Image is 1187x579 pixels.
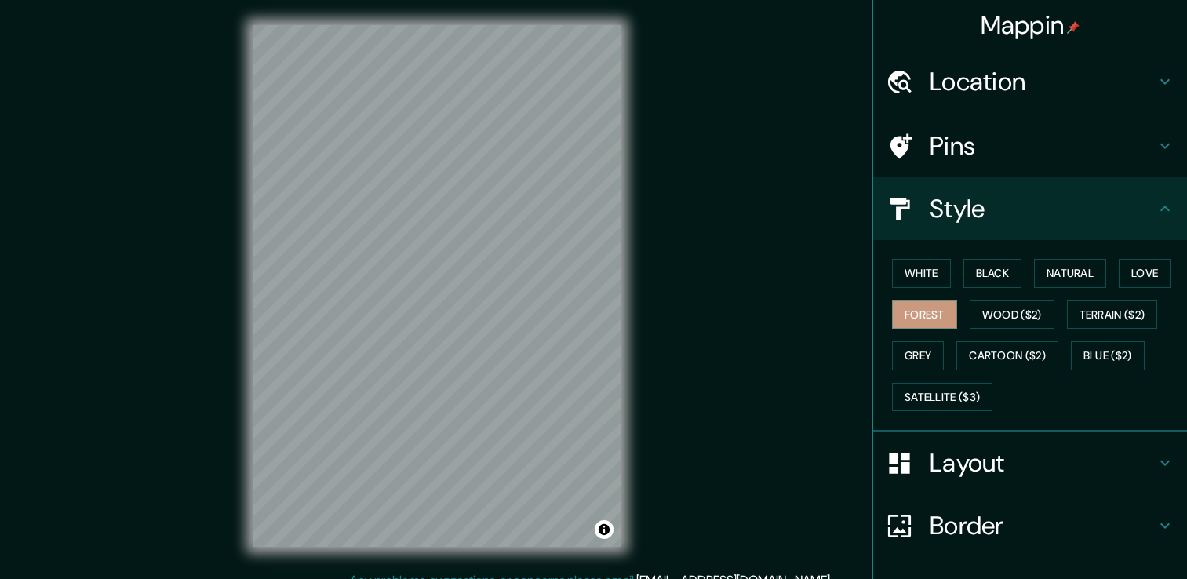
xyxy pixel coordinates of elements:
h4: Mappin [981,9,1080,41]
button: Black [963,259,1022,288]
button: White [892,259,951,288]
img: pin-icon.png [1067,21,1080,34]
button: Cartoon ($2) [956,341,1058,370]
button: Natural [1034,259,1106,288]
div: Border [873,494,1187,557]
div: Location [873,50,1187,113]
iframe: Help widget launcher [1047,518,1170,562]
div: Style [873,177,1187,240]
h4: Style [930,193,1156,224]
button: Forest [892,300,957,330]
h4: Location [930,66,1156,97]
h4: Border [930,510,1156,541]
button: Terrain ($2) [1067,300,1158,330]
h4: Pins [930,130,1156,162]
button: Blue ($2) [1071,341,1145,370]
h4: Layout [930,447,1156,479]
canvas: Map [253,25,621,547]
button: Grey [892,341,944,370]
button: Satellite ($3) [892,383,992,412]
button: Love [1119,259,1171,288]
div: Pins [873,115,1187,177]
button: Wood ($2) [970,300,1054,330]
div: Layout [873,432,1187,494]
button: Toggle attribution [595,520,614,539]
